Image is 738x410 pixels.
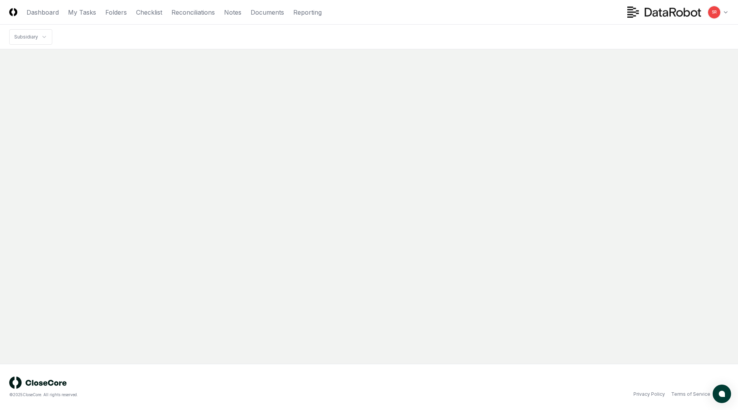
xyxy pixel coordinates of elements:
[9,8,17,16] img: Logo
[14,33,38,40] div: Subsidiary
[627,7,701,18] img: DataRobot logo
[251,8,284,17] a: Documents
[712,9,717,15] span: SR
[27,8,59,17] a: Dashboard
[224,8,241,17] a: Notes
[707,5,721,19] button: SR
[68,8,96,17] a: My Tasks
[136,8,162,17] a: Checklist
[713,385,731,403] button: atlas-launcher
[105,8,127,17] a: Folders
[171,8,215,17] a: Reconciliations
[671,391,710,398] a: Terms of Service
[9,377,67,389] img: logo
[9,29,52,45] nav: breadcrumb
[9,392,369,398] div: © 2025 CloseCore. All rights reserved.
[293,8,322,17] a: Reporting
[633,391,665,398] a: Privacy Policy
